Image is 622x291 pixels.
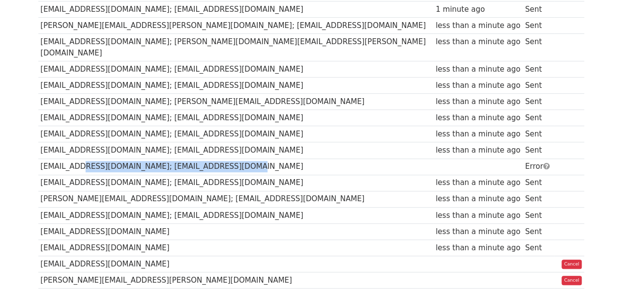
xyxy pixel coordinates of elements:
td: Sent [523,94,554,110]
div: 1 minute ago [436,4,520,15]
td: Sent [523,223,554,239]
iframe: Chat Widget [573,244,622,291]
td: [EMAIL_ADDRESS][DOMAIN_NAME]; [EMAIL_ADDRESS][DOMAIN_NAME] [38,142,434,159]
div: less than a minute ago [436,145,520,156]
td: [PERSON_NAME][EMAIL_ADDRESS][DOMAIN_NAME]; [EMAIL_ADDRESS][DOMAIN_NAME] [38,191,434,207]
td: Sent [523,207,554,223]
td: Sent [523,142,554,159]
td: Sent [523,78,554,94]
td: Sent [523,34,554,61]
td: Sent [523,126,554,142]
td: Error [523,159,554,175]
td: [EMAIL_ADDRESS][DOMAIN_NAME]; [EMAIL_ADDRESS][DOMAIN_NAME] [38,207,434,223]
td: [EMAIL_ADDRESS][DOMAIN_NAME] [38,223,434,239]
div: less than a minute ago [436,129,520,140]
td: [EMAIL_ADDRESS][DOMAIN_NAME] [38,256,434,272]
td: [EMAIL_ADDRESS][DOMAIN_NAME]; [EMAIL_ADDRESS][DOMAIN_NAME] [38,159,434,175]
div: less than a minute ago [436,226,520,238]
div: less than a minute ago [436,242,520,254]
td: [PERSON_NAME][EMAIL_ADDRESS][PERSON_NAME][DOMAIN_NAME] [38,272,434,289]
td: [EMAIL_ADDRESS][DOMAIN_NAME]; [EMAIL_ADDRESS][DOMAIN_NAME] [38,175,434,191]
td: [EMAIL_ADDRESS][DOMAIN_NAME]; [PERSON_NAME][EMAIL_ADDRESS][DOMAIN_NAME] [38,94,434,110]
div: less than a minute ago [436,96,520,107]
div: less than a minute ago [436,210,520,221]
td: [EMAIL_ADDRESS][DOMAIN_NAME]; [EMAIL_ADDRESS][DOMAIN_NAME] [38,110,434,126]
td: Sent [523,18,554,34]
td: Sent [523,175,554,191]
div: less than a minute ago [436,64,520,75]
div: less than a minute ago [436,112,520,124]
div: less than a minute ago [436,193,520,205]
td: [EMAIL_ADDRESS][DOMAIN_NAME] [38,239,434,256]
td: Sent [523,239,554,256]
a: Cancel [562,260,582,269]
td: Sent [523,1,554,18]
div: less than a minute ago [436,80,520,91]
td: [EMAIL_ADDRESS][DOMAIN_NAME]; [PERSON_NAME][DOMAIN_NAME][EMAIL_ADDRESS][PERSON_NAME][DOMAIN_NAME] [38,34,434,61]
div: less than a minute ago [436,36,520,48]
td: [EMAIL_ADDRESS][DOMAIN_NAME]; [EMAIL_ADDRESS][DOMAIN_NAME] [38,78,434,94]
div: less than a minute ago [436,177,520,188]
a: Cancel [562,276,582,286]
td: [EMAIL_ADDRESS][DOMAIN_NAME]; [EMAIL_ADDRESS][DOMAIN_NAME] [38,1,434,18]
td: Sent [523,110,554,126]
td: Sent [523,61,554,77]
div: less than a minute ago [436,20,520,31]
td: [EMAIL_ADDRESS][DOMAIN_NAME]; [EMAIL_ADDRESS][DOMAIN_NAME] [38,126,434,142]
td: [EMAIL_ADDRESS][DOMAIN_NAME]; [EMAIL_ADDRESS][DOMAIN_NAME] [38,61,434,77]
td: Sent [523,191,554,207]
td: [PERSON_NAME][EMAIL_ADDRESS][PERSON_NAME][DOMAIN_NAME]; [EMAIL_ADDRESS][DOMAIN_NAME] [38,18,434,34]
